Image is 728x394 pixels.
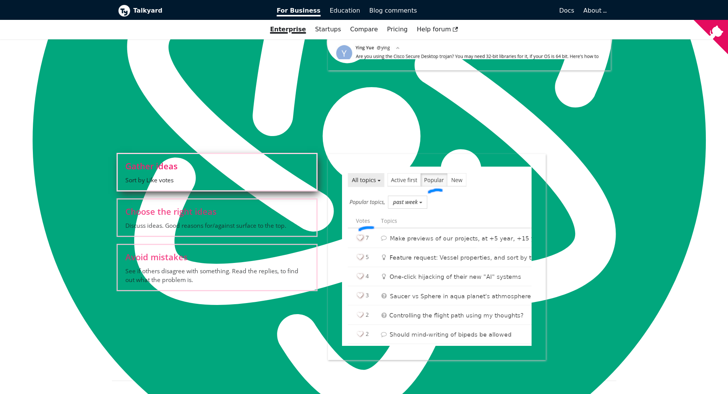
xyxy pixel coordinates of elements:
[311,23,346,36] a: Startups
[272,4,325,17] a: For Business
[422,4,579,17] a: Docs
[412,23,463,36] a: Help forum
[125,267,309,284] span: See if others disagree with something. Read the replies, to find out what the problem is.
[328,154,546,360] img: upvote-ideas--aqua-planet-mind-writing-b0a--blue-marks--dimmed.png
[133,6,266,16] b: Talkyard
[559,7,574,14] span: Docs
[125,253,309,261] span: Avoid mistakes
[365,4,422,17] a: Blog comments
[125,162,309,170] span: Gather ideas
[584,7,606,14] a: About
[277,7,321,16] span: For Business
[325,4,365,17] a: Education
[383,23,412,36] a: Pricing
[125,221,309,230] span: Discuss ideas. Good reasons for/against surface to the top.
[266,23,311,36] a: Enterprise
[125,176,309,184] span: Sort by Like votes
[369,7,417,14] span: Blog comments
[118,5,130,17] img: Talkyard logo
[125,207,309,216] span: Choose the right ideas
[417,26,458,33] span: Help forum
[330,7,360,14] span: Education
[350,26,378,33] a: Compare
[118,5,266,17] a: Talkyard logoTalkyard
